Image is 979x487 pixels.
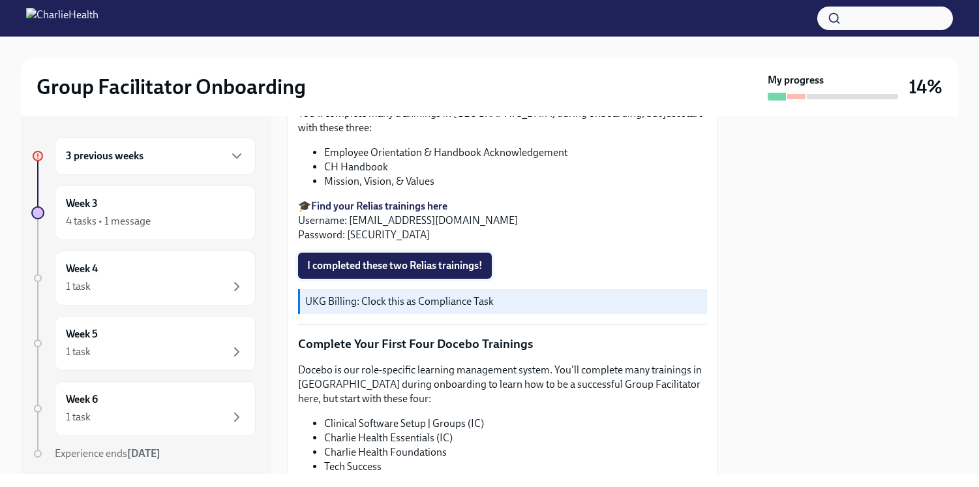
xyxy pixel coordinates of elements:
[66,262,98,276] h6: Week 4
[31,381,256,436] a: Week 61 task
[324,445,707,460] li: Charlie Health Foundations
[298,253,492,279] button: I completed these two Relias trainings!
[324,160,707,174] li: CH Handbook
[66,392,98,407] h6: Week 6
[55,137,256,175] div: 3 previous weeks
[26,8,98,29] img: CharlieHealth
[311,200,447,212] a: Find your Relias trainings here
[307,259,483,272] span: I completed these two Relias trainings!
[909,75,942,99] h3: 14%
[66,345,91,359] div: 1 task
[127,447,160,460] strong: [DATE]
[298,106,707,135] p: You'll complete many traninings in [GEOGRAPHIC_DATA] during onboarding, but just start with these...
[66,196,98,211] h6: Week 3
[31,185,256,240] a: Week 34 tasks • 1 message
[66,149,143,163] h6: 3 previous weeks
[324,460,707,474] li: Tech Success
[31,316,256,371] a: Week 51 task
[324,431,707,445] li: Charlie Health Essentials (IC)
[298,336,707,353] p: Complete Your First Four Docebo Trainings
[324,146,707,160] li: Employee Orientation & Handbook Acknowledgement
[298,199,707,242] p: 🎓 Username: [EMAIL_ADDRESS][DOMAIN_NAME] Password: [SECURITY_DATA]
[66,410,91,424] div: 1 task
[66,279,91,294] div: 1 task
[55,447,160,460] span: Experience ends
[298,363,707,406] p: Docebo is our role-specific learning management system. You'll complete many trainings in [GEOGRA...
[768,73,824,87] strong: My progress
[324,416,707,431] li: Clinical Software Setup | Groups (IC)
[66,327,98,341] h6: Week 5
[66,214,151,228] div: 4 tasks • 1 message
[305,294,702,309] p: UKG Billing: Clock this as Compliance Task
[324,174,707,189] li: Mission, Vision, & Values
[37,74,306,100] h2: Group Facilitator Onboarding
[31,251,256,306] a: Week 41 task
